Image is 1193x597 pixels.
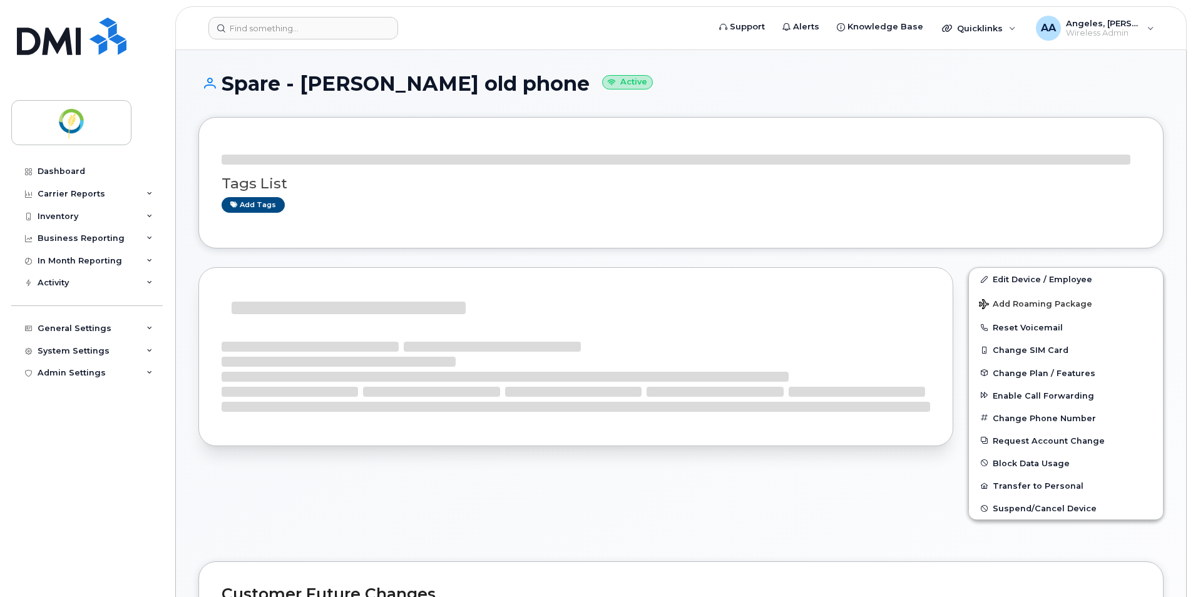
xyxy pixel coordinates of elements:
button: Change Plan / Features [969,362,1163,384]
span: Suspend/Cancel Device [993,504,1097,513]
h3: Tags List [222,176,1140,191]
button: Suspend/Cancel Device [969,497,1163,519]
button: Transfer to Personal [969,474,1163,497]
small: Active [602,75,653,89]
button: Change Phone Number [969,407,1163,429]
button: Change SIM Card [969,339,1163,361]
button: Enable Call Forwarding [969,384,1163,407]
span: Change Plan / Features [993,368,1095,377]
button: Request Account Change [969,429,1163,452]
h1: Spare - [PERSON_NAME] old phone [198,73,1164,94]
span: Enable Call Forwarding [993,390,1094,400]
button: Reset Voicemail [969,316,1163,339]
a: Edit Device / Employee [969,268,1163,290]
span: Add Roaming Package [979,299,1092,311]
button: Block Data Usage [969,452,1163,474]
a: Add tags [222,197,285,213]
button: Add Roaming Package [969,290,1163,316]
